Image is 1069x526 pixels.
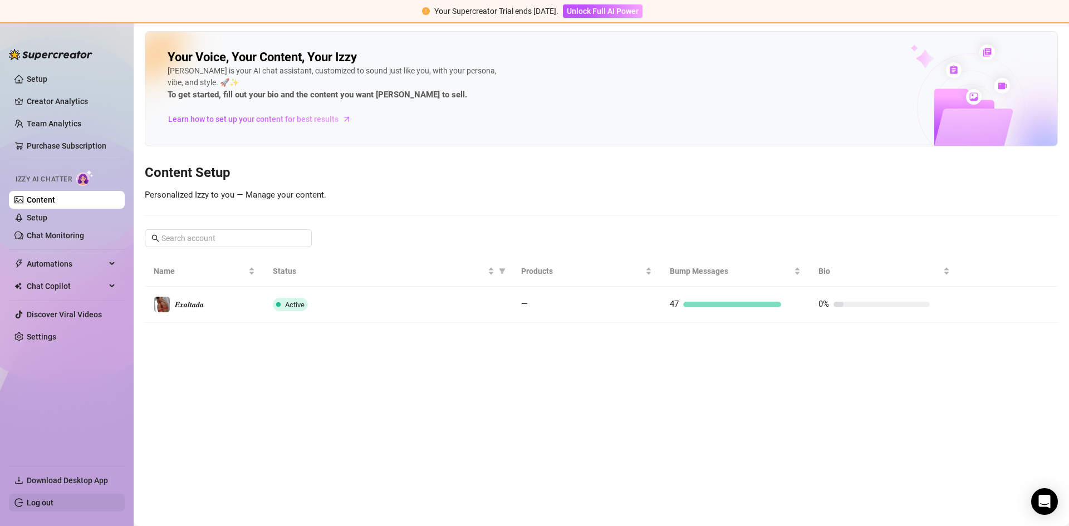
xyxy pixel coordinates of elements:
span: Name [154,265,246,277]
a: Content [27,195,55,204]
span: filter [497,263,508,279]
span: thunderbolt [14,259,23,268]
div: Open Intercom Messenger [1031,488,1058,515]
span: — [521,299,528,309]
th: Bio [810,256,958,287]
img: AI Chatter [76,170,94,186]
th: Bump Messages [661,256,810,287]
th: Status [264,256,512,287]
span: Learn how to set up your content for best results [168,113,339,125]
div: [PERSON_NAME] is your AI chat assistant, customized to sound just like you, with your persona, vi... [168,65,502,102]
span: search [151,234,159,242]
span: Bump Messages [670,265,792,277]
span: Status [273,265,486,277]
th: Products [512,256,661,287]
input: Search account [161,232,296,244]
img: ai-chatter-content-library-cLFOSyPT.png [885,32,1057,146]
h3: Content Setup [145,164,1058,182]
span: Chat Copilot [27,277,106,295]
span: Bio [818,265,940,277]
span: Products [521,265,643,277]
span: Automations [27,255,106,273]
span: filter [499,268,506,274]
a: Purchase Subscription [27,137,116,155]
span: Download Desktop App [27,476,108,485]
a: Discover Viral Videos [27,310,102,319]
span: exclamation-circle [422,7,430,15]
h2: Your Voice, Your Content, Your Izzy [168,50,357,65]
span: Your Supercreator Trial ends [DATE]. [434,7,558,16]
a: Settings [27,332,56,341]
a: Log out [27,498,53,507]
a: Setup [27,213,47,222]
span: 47 [670,299,679,309]
span: Izzy AI Chatter [16,174,72,185]
a: Learn how to set up your content for best results [168,110,360,128]
span: Active [285,301,305,309]
a: Team Analytics [27,119,81,128]
a: Setup [27,75,47,83]
span: 𝑬𝒙𝒂𝒍𝒕𝒂𝒅𝒂 [175,300,204,309]
span: arrow-right [341,114,352,125]
th: Name [145,256,264,287]
span: Personalized Izzy to you — Manage your content. [145,190,326,200]
span: download [14,476,23,485]
a: Chat Monitoring [27,231,84,240]
img: logo-BBDzfeDw.svg [9,49,92,60]
span: Unlock Full AI Power [567,7,639,16]
strong: To get started, fill out your bio and the content you want [PERSON_NAME] to sell. [168,90,467,100]
img: Chat Copilot [14,282,22,290]
img: 𝑬𝒙𝒂𝒍𝒕𝒂𝒅𝒂 [154,297,170,312]
a: Unlock Full AI Power [563,7,643,16]
span: 0% [818,299,829,309]
a: Creator Analytics [27,92,116,110]
button: Unlock Full AI Power [563,4,643,18]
